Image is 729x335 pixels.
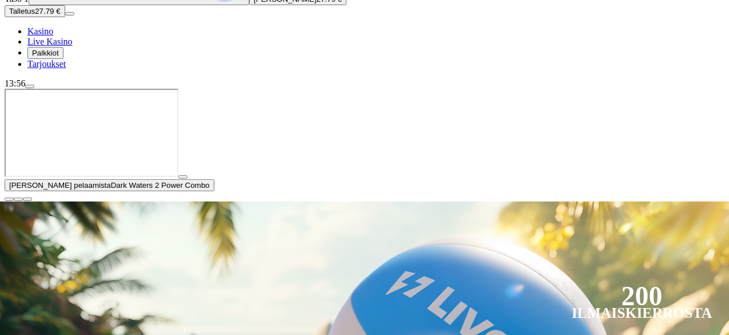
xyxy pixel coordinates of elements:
span: Talletus [9,7,35,15]
button: reward iconPalkkiot [27,47,63,59]
button: Talletusplus icon27.79 € [5,5,65,17]
button: fullscreen icon [23,198,32,201]
button: [PERSON_NAME] pelaamistaDark Waters 2 Power Combo [5,179,214,191]
button: close icon [5,198,14,201]
span: Dark Waters 2 Power Combo [111,181,210,190]
button: play icon [178,175,188,179]
a: diamond iconKasino [27,26,53,36]
span: 27.79 € [35,7,60,15]
span: 13:56 [5,78,25,88]
span: Palkkiot [32,49,59,57]
button: chevron-down icon [14,198,23,201]
span: Tarjoukset [27,59,66,69]
button: menu [65,12,74,15]
span: Live Kasino [27,37,73,46]
a: gift-inverted iconTarjoukset [27,59,66,69]
div: 200 [622,289,663,303]
a: poker-chip iconLive Kasino [27,37,73,46]
span: [PERSON_NAME] pelaamista [9,181,111,190]
div: Ilmaiskierrosta [572,306,712,320]
iframe: Dark Waters 2 Power Combo [5,89,178,177]
button: menu [25,85,34,88]
span: Kasino [27,26,53,36]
